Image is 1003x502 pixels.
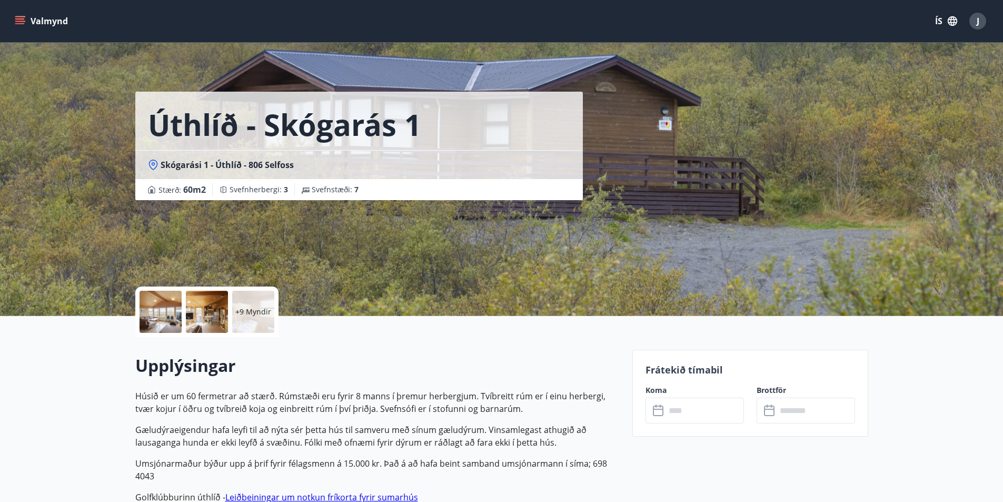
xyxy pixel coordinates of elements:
[646,363,855,377] p: Frátekið tímabil
[284,184,288,194] span: 3
[230,184,288,195] span: Svefnherbergi :
[148,104,421,144] h1: Úthlíð - Skógarás 1
[135,354,620,377] h2: Upplýsingar
[757,385,855,396] label: Brottför
[354,184,359,194] span: 7
[977,15,979,27] span: J
[929,12,963,31] button: ÍS
[135,424,620,449] p: Gæludýraeigendur hafa leyfi til að nýta sér þetta hús til samveru með sínum gæludýrum. Vinsamlega...
[135,390,620,415] p: Húsið er um 60 fermetrar að stærð. Rúmstæði eru fyrir 8 manns í þremur herbergjum. Tvíbreitt rúm ...
[161,159,294,171] span: Skógarási 1 - Úthlíð - 806 Selfoss
[235,307,271,317] p: +9 Myndir
[158,183,206,196] span: Stærð :
[183,184,206,195] span: 60 m2
[965,8,990,34] button: J
[135,457,620,483] p: Umsjónarmaður býður upp á þrif fyrir félagsmenn á 15.000 kr. Það á að hafa beint samband umsjónar...
[646,385,744,396] label: Koma
[13,12,72,31] button: menu
[312,184,359,195] span: Svefnstæði :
